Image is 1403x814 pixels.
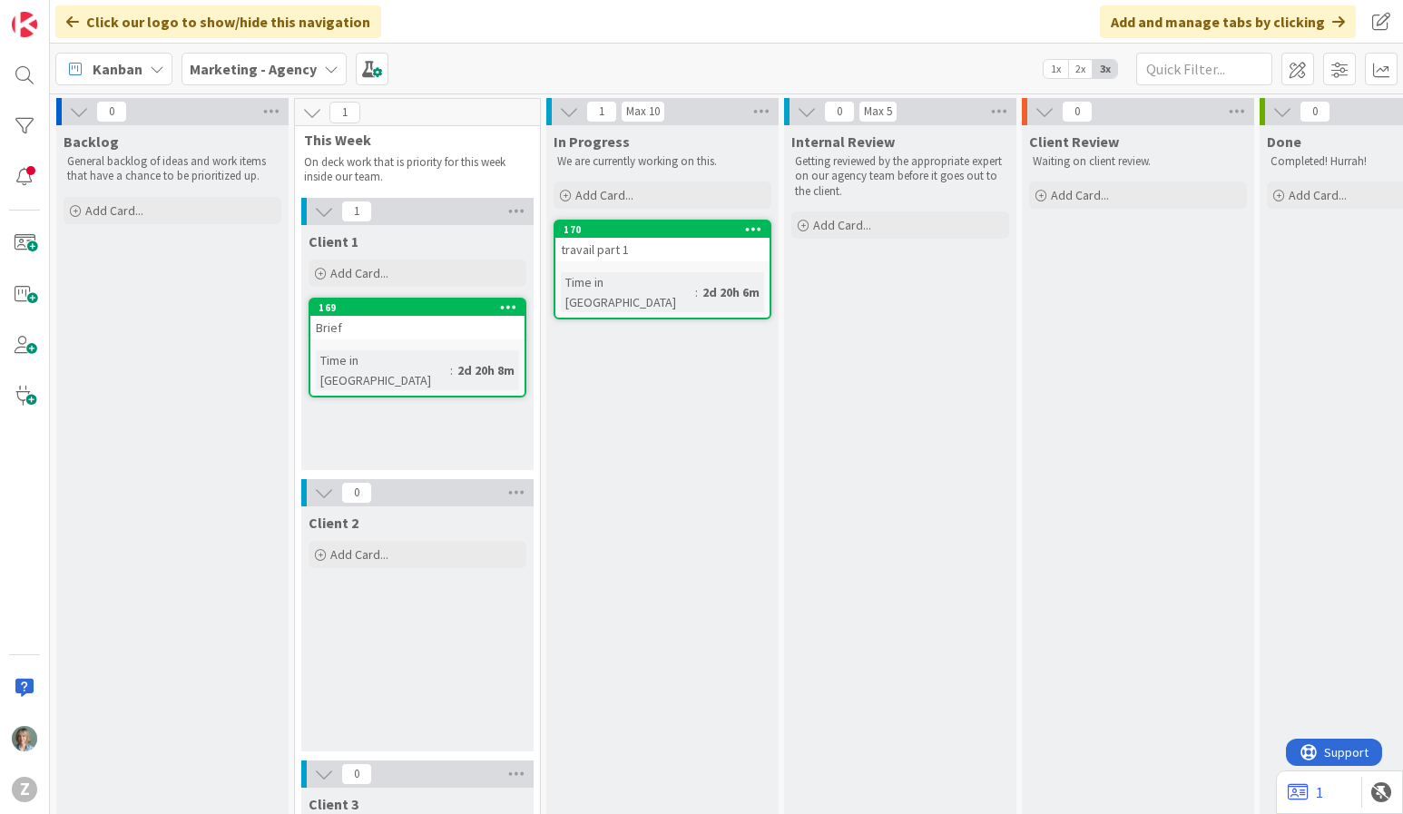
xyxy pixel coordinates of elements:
[1068,60,1093,78] span: 2x
[310,299,525,316] div: 169
[1300,101,1330,123] span: 0
[1289,187,1347,203] span: Add Card...
[795,154,1006,199] p: Getting reviewed by the appropriate expert on our agency team before it goes out to the client.
[1029,132,1119,151] span: Client Review
[309,795,358,813] span: Client 3
[791,132,895,151] span: Internal Review
[330,546,388,563] span: Add Card...
[12,777,37,802] div: Z
[555,221,770,261] div: 170travail part 1
[564,223,770,236] div: 170
[309,232,358,250] span: Client 1
[1062,101,1093,123] span: 0
[698,282,764,302] div: 2d 20h 6m
[190,60,317,78] b: Marketing - Agency
[575,187,633,203] span: Add Card...
[1267,132,1301,151] span: Done
[555,238,770,261] div: travail part 1
[561,272,695,312] div: Time in [GEOGRAPHIC_DATA]
[341,482,372,504] span: 0
[1033,154,1243,169] p: Waiting on client review.
[304,131,517,149] span: This Week
[309,514,358,532] span: Client 2
[555,221,770,238] div: 170
[85,202,143,219] span: Add Card...
[12,726,37,751] img: ZL
[341,201,372,222] span: 1
[329,102,360,123] span: 1
[1093,60,1117,78] span: 3x
[557,154,768,169] p: We are currently working on this.
[586,101,617,123] span: 1
[626,107,660,116] div: Max 10
[554,220,771,319] a: 170travail part 1Time in [GEOGRAPHIC_DATA]:2d 20h 6m
[864,107,892,116] div: Max 5
[330,265,388,281] span: Add Card...
[1051,187,1109,203] span: Add Card...
[450,360,453,380] span: :
[64,132,119,151] span: Backlog
[12,12,37,37] img: Visit kanbanzone.com
[96,101,127,123] span: 0
[310,299,525,339] div: 169Brief
[93,58,142,80] span: Kanban
[453,360,519,380] div: 2d 20h 8m
[319,301,525,314] div: 169
[695,282,698,302] span: :
[554,132,630,151] span: In Progress
[304,155,518,185] p: On deck work that is priority for this week inside our team.
[309,298,526,397] a: 169BriefTime in [GEOGRAPHIC_DATA]:2d 20h 8m
[1044,60,1068,78] span: 1x
[1288,781,1323,803] a: 1
[38,3,83,25] span: Support
[341,763,372,785] span: 0
[310,316,525,339] div: Brief
[824,101,855,123] span: 0
[316,350,450,390] div: Time in [GEOGRAPHIC_DATA]
[1136,53,1272,85] input: Quick Filter...
[1100,5,1356,38] div: Add and manage tabs by clicking
[67,154,278,184] p: General backlog of ideas and work items that have a chance to be prioritized up.
[55,5,381,38] div: Click our logo to show/hide this navigation
[813,217,871,233] span: Add Card...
